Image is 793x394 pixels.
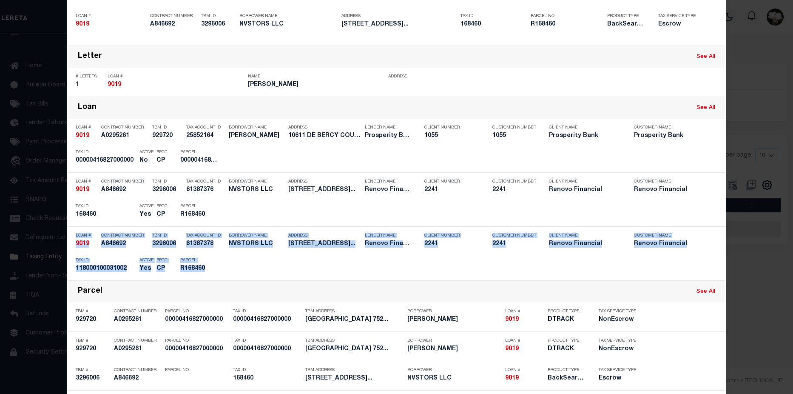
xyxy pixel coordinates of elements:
[229,132,284,140] h5: MICHAEL EVANS
[305,345,403,353] h5: 10611 DE BERCY CT DALLAS,TX 752...
[76,133,89,139] strong: 9019
[108,82,121,88] strong: 9019
[305,309,403,314] p: TBM Address
[658,14,701,19] p: Tax Service Type
[696,54,715,60] a: See All
[634,125,706,130] p: Customer Name
[407,345,501,353] h5: EVANS MICHAEL R
[341,21,456,28] h5: 415 Bellmar Lane Friendswood, T...
[101,233,148,238] p: Contract Number
[634,233,706,238] p: Customer Name
[108,81,244,89] h5: 9019
[505,309,543,314] p: Loan #
[505,345,543,353] h5: 9019
[365,240,412,248] h5: Renovo Financial
[365,125,412,130] p: Lender Name
[388,74,524,79] p: Address
[341,14,456,19] p: Address
[492,179,536,184] p: Customer Number
[229,240,284,248] h5: NVSTORS LLC
[548,309,586,314] p: Product Type
[505,375,519,381] strong: 9019
[156,157,168,164] h5: CP
[114,368,161,373] p: Contract Number
[114,375,161,382] h5: A846692
[365,233,412,238] p: Lender Name
[634,132,706,140] h5: Prosperity Bank
[424,179,480,184] p: Client Number
[76,204,135,209] p: Tax ID
[229,179,284,184] p: Borrower Name
[599,368,637,373] p: Tax Service Type
[156,265,168,272] h5: CP
[76,265,135,272] h5: 118000100031002
[76,316,110,323] h5: 929720
[76,241,89,247] strong: 9019
[180,150,219,155] p: Parcel
[76,233,97,238] p: Loan #
[599,309,637,314] p: Tax Service Type
[233,345,301,353] h5: 00000416827000000
[548,368,586,373] p: Product Type
[365,186,412,194] h5: Renovo Financial
[76,150,135,155] p: Tax ID
[76,240,97,248] h5: 9019
[407,368,501,373] p: Borrower
[76,125,97,130] p: Loan #
[599,316,637,323] h5: NonEscrow
[139,157,152,164] h5: No
[152,240,182,248] h5: 3296006
[305,316,403,323] h5: 10611 DE BERCY CT DALLAS,TX 752...
[114,309,161,314] p: Contract Number
[239,14,337,19] p: Borrower Name
[152,186,182,194] h5: 3296006
[288,186,361,194] h5: 415 Bellmar Lane Friendswood, T...
[248,81,384,89] h5: EVANS MICHAEL R
[549,240,621,248] h5: Renovo Financial
[76,157,135,164] h5: 00000416827000000
[460,21,526,28] h5: 168460
[549,125,621,130] p: Client Name
[607,21,645,28] h5: BackSearch,Escrow
[78,103,97,113] div: Loan
[108,74,244,79] p: Loan #
[101,186,148,194] h5: A846692
[599,345,637,353] h5: NonEscrow
[76,74,103,79] p: # Letters
[150,14,197,19] p: Contract Number
[492,125,536,130] p: Customer Number
[407,338,501,343] p: Borrower
[549,186,621,194] h5: Renovo Financial
[76,258,135,263] p: Tax ID
[696,289,715,294] a: See All
[76,368,110,373] p: TBM #
[424,125,480,130] p: Client Number
[492,240,535,248] h5: 2241
[548,345,586,353] h5: DTRACK
[492,233,536,238] p: Customer Number
[233,309,301,314] p: Tax ID
[233,368,301,373] p: Tax ID
[549,179,621,184] p: Client Name
[180,211,219,218] h5: R168460
[424,240,480,248] h5: 2241
[101,132,148,140] h5: A0295261
[505,368,543,373] p: Loan #
[152,233,182,238] p: TBM ID
[305,338,403,343] p: TBM Address
[139,211,152,218] h5: Yes
[76,309,110,314] p: TBM #
[139,258,153,263] p: Active
[186,233,225,238] p: Tax Account ID
[76,187,89,193] strong: 9019
[165,316,229,323] h5: 00000416827000000
[505,375,543,382] h5: 9019
[152,179,182,184] p: TBM ID
[599,375,637,382] h5: Escrow
[548,338,586,343] p: Product Type
[156,150,168,155] p: PPCC
[492,186,535,194] h5: 2241
[156,204,168,209] p: PPCC
[305,375,403,382] h5: 415 Bellmar Lane Friendswood, T...
[407,309,501,314] p: Borrower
